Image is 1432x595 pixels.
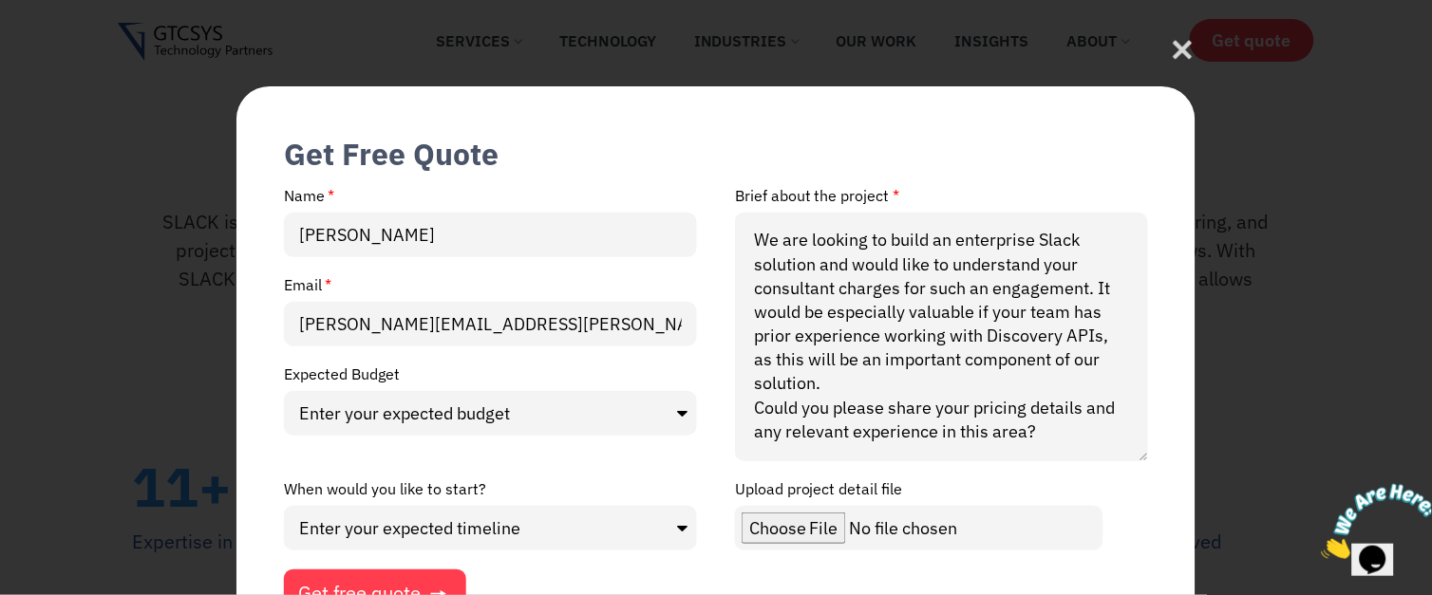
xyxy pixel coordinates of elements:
[284,277,331,302] label: Email
[735,188,899,213] label: Brief about the project
[735,481,903,506] label: Upload project detail file
[8,8,125,83] img: Chat attention grabber
[1314,476,1432,567] iframe: chat widget
[284,134,499,174] div: Get Free Quote
[284,481,486,506] label: When would you like to start?
[284,188,334,213] label: Name
[284,213,697,257] input: Enter your full name
[284,302,697,346] input: Enter your email address
[284,366,400,391] label: Expected Budget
